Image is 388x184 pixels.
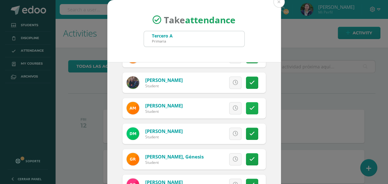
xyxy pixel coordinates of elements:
a: [PERSON_NAME] [145,102,183,109]
img: b6792937f8be5d8c17d3b1deadb11007.png [127,127,139,140]
a: [PERSON_NAME] [145,128,183,134]
img: 613f17a9b1efa9cb72328da6a8f806df.png [127,76,139,89]
div: Student [145,109,183,114]
div: Student [145,160,204,165]
div: Student [145,83,183,89]
strong: attendance [185,14,236,26]
div: Student [145,134,183,140]
a: [PERSON_NAME], Génesis [145,153,204,160]
img: 971db3b0b62577891fc1af99ab1c2651.png [127,102,139,114]
a: [PERSON_NAME] [145,77,183,83]
span: Take [164,14,236,26]
div: Primaria [152,39,173,43]
img: 94b2ae3b63cfe9d50c5d99aab6c86ab2.png [127,153,139,165]
div: Tercero A [152,33,173,39]
input: Search for a grade or section here… [144,31,244,47]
